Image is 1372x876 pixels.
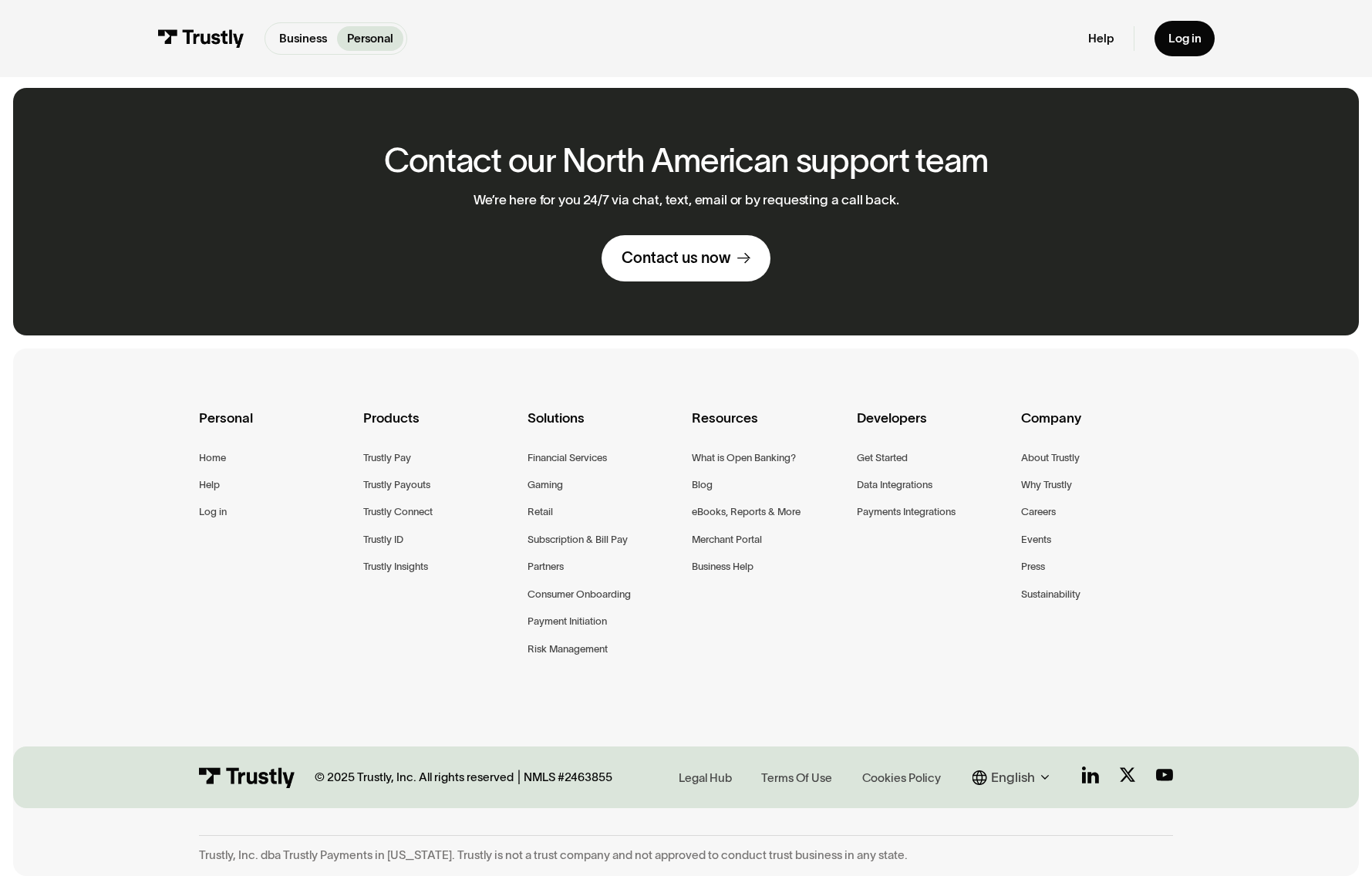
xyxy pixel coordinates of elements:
[528,477,563,494] a: Gaming
[528,586,631,603] a: Consumer Onboarding
[363,531,403,548] a: Trustly ID
[474,192,899,208] p: We’re here for you 24/7 via chat, text, email or by requesting a call back.
[692,477,713,494] a: Blog
[528,641,608,658] a: Risk Management
[692,450,796,467] a: What is Open Banking?
[1021,450,1080,467] a: About Trustly
[857,450,908,467] a: Get Started
[363,477,430,494] a: Trustly Payouts
[1021,531,1051,548] a: Events
[363,558,428,575] a: Trustly Insights
[199,477,220,494] a: Help
[1021,407,1173,449] div: Company
[363,504,433,521] a: Trustly Connect
[337,26,403,51] a: Personal
[991,767,1035,787] div: English
[279,30,327,48] p: Business
[528,450,607,467] a: Financial Services
[857,407,1009,449] div: Developers
[524,770,612,785] div: NMLS #2463855
[692,407,844,449] div: Resources
[857,477,932,494] a: Data Integrations
[517,767,521,787] div: |
[692,531,762,548] a: Merchant Portal
[1088,31,1114,46] a: Help
[602,235,770,281] a: Contact us now
[757,766,838,787] a: Terms Of Use
[622,248,730,268] div: Contact us now
[1155,21,1215,56] a: Log in
[315,770,514,785] div: © 2025 Trustly, Inc. All rights reserved
[528,504,553,521] a: Retail
[862,770,941,787] div: Cookies Policy
[692,558,753,575] a: Business Help
[1021,477,1072,494] a: Why Trustly
[528,531,628,548] a: Subscription & Bill Pay
[269,26,337,51] a: Business
[673,766,737,787] a: Legal Hub
[363,407,515,449] div: Products
[857,504,956,521] a: Payments Integrations
[761,770,832,787] div: Terms Of Use
[528,613,607,630] a: Payment Initiation
[1021,558,1045,575] a: Press
[1021,504,1056,521] a: Careers
[199,407,351,449] div: Personal
[692,504,801,521] a: eBooks, Reports & More
[199,504,227,521] a: Log in
[528,407,679,449] div: Solutions
[157,29,244,48] img: Trustly Logo
[347,30,393,48] p: Personal
[973,767,1055,787] div: English
[528,558,564,575] a: Partners
[363,450,411,467] a: Trustly Pay
[199,450,226,467] a: Home
[1021,586,1080,603] a: Sustainability
[199,767,295,788] img: Trustly Logo
[1168,31,1202,46] div: Log in
[679,770,732,787] div: Legal Hub
[199,847,1172,863] div: Trustly, Inc. dba Trustly Payments in [US_STATE]. Trustly is not a trust company and not approved...
[858,766,946,787] a: Cookies Policy
[384,142,988,179] h2: Contact our North American support team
